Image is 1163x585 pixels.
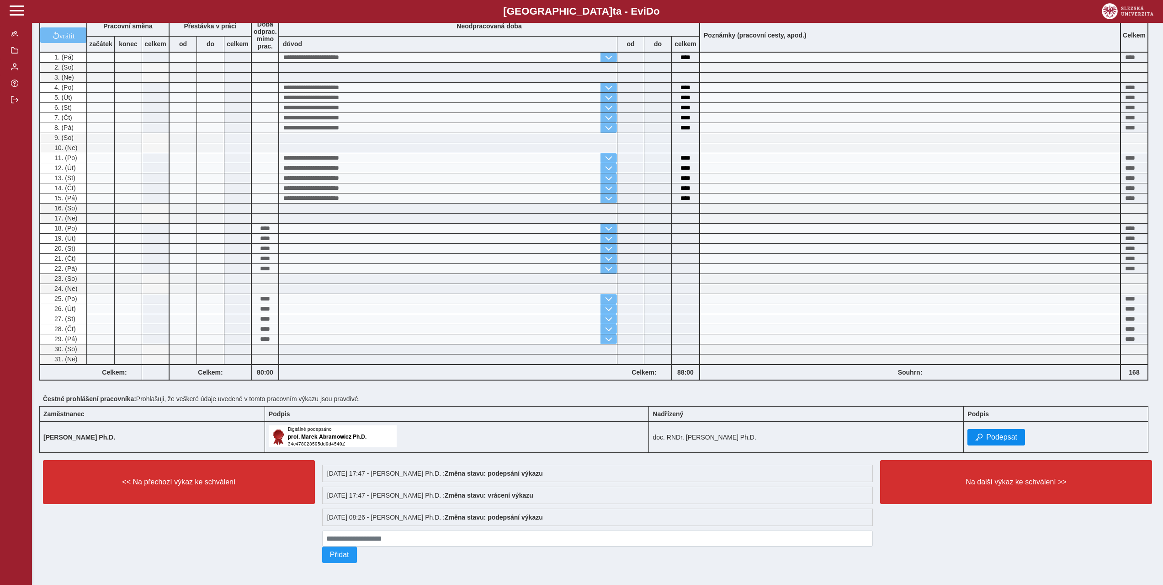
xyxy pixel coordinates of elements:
b: do [644,40,671,48]
span: 6. (St) [53,104,72,111]
b: [PERSON_NAME] Ph.D. [43,434,115,441]
b: Celkem [1123,32,1146,39]
td: doc. RNDr. [PERSON_NAME] Ph.D. [649,422,964,453]
span: Podepsat [986,433,1017,441]
b: 88:00 [672,369,699,376]
span: 12. (Út) [53,164,76,172]
button: Podepsat [967,429,1025,445]
span: 8. (Pá) [53,124,74,131]
b: Pracovní směna [103,22,152,30]
b: celkem [142,40,169,48]
span: 16. (So) [53,204,77,212]
span: 4. (Po) [53,84,74,91]
b: celkem [224,40,251,48]
b: Doba odprac. mimo prac. [254,21,277,50]
span: 21. (Čt) [53,255,76,262]
b: do [197,40,224,48]
button: Na další výkaz ke schválení >> [880,460,1152,504]
b: celkem [672,40,699,48]
span: 30. (So) [53,345,77,353]
span: 14. (Čt) [53,184,76,192]
span: Na další výkaz ke schválení >> [888,478,1144,486]
span: D [646,5,653,17]
b: Souhrn: [898,369,923,376]
span: o [653,5,660,17]
span: 1. (Pá) [53,54,74,61]
span: 25. (Po) [53,295,77,302]
span: << Na přechozí výkaz ke schválení [51,478,307,486]
span: 20. (St) [53,245,75,252]
span: t [612,5,616,17]
span: 18. (Po) [53,225,77,232]
b: důvod [283,40,302,48]
span: 11. (Po) [53,154,77,161]
b: Nadřízený [653,410,683,418]
b: Neodpracovaná doba [457,22,521,30]
div: [DATE] 08:26 - [PERSON_NAME] Ph.D. : [322,509,873,526]
img: Digitálně podepsáno uživatelem [269,425,397,447]
b: Celkem: [87,369,142,376]
span: 29. (Pá) [53,335,77,343]
b: Změna stavu: vrácení výkazu [445,492,533,499]
span: 5. (Út) [53,94,72,101]
span: 23. (So) [53,275,77,282]
b: Celkem: [617,369,671,376]
b: Podpis [269,410,290,418]
div: Prohlašuji, že veškeré údaje uvedené v tomto pracovním výkazu jsou pravdivé. [39,392,1156,406]
b: konec [115,40,142,48]
b: Čestné prohlášení pracovníka: [43,395,136,403]
div: [DATE] 17:47 - [PERSON_NAME] Ph.D. : [322,465,873,482]
span: 22. (Pá) [53,265,77,272]
span: vrátit [59,32,75,39]
b: Zaměstnanec [43,410,84,418]
b: Změna stavu: podepsání výkazu [445,470,543,477]
img: logo_web_su.png [1102,3,1153,19]
b: Přestávka v práci [184,22,236,30]
span: Přidat [330,551,349,559]
b: [GEOGRAPHIC_DATA] a - Evi [27,5,1136,17]
span: 10. (Ne) [53,144,78,151]
span: 2. (So) [53,64,74,71]
span: 31. (Ne) [53,355,78,363]
b: Změna stavu: podepsání výkazu [445,514,543,521]
span: 27. (St) [53,315,75,322]
span: 7. (Čt) [53,114,72,121]
span: 13. (St) [53,174,75,182]
b: od [170,40,196,48]
b: od [617,40,644,48]
span: 19. (Út) [53,235,76,242]
b: začátek [87,40,114,48]
button: << Na přechozí výkaz ke schválení [43,460,315,504]
b: 168 [1121,369,1147,376]
span: 15. (Pá) [53,194,77,202]
b: Podpis [967,410,989,418]
span: 17. (Ne) [53,215,78,222]
span: 28. (Čt) [53,325,76,333]
span: 9. (So) [53,134,74,141]
b: Celkem: [170,369,251,376]
button: vrátit [40,27,86,43]
button: Přidat [322,547,357,563]
div: [DATE] 17:47 - [PERSON_NAME] Ph.D. : [322,487,873,504]
span: 3. (Ne) [53,74,74,81]
span: 26. (Út) [53,305,76,312]
b: 80:00 [252,369,278,376]
b: Poznámky (pracovní cesty, apod.) [700,32,810,39]
span: 24. (Ne) [53,285,78,292]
